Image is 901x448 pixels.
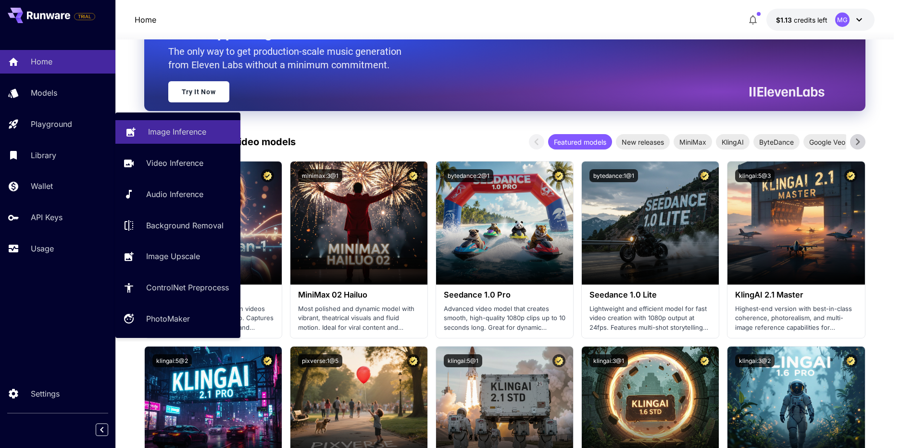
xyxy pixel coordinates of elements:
span: KlingAI [716,137,750,147]
h3: KlingAI 2.1 Master [735,290,857,299]
h3: Seedance 1.0 Lite [589,290,711,299]
p: Advanced video model that creates smooth, high-quality 1080p clips up to 10 seconds long. Great f... [444,304,565,333]
p: Home [135,14,156,25]
a: Try It Now [168,81,229,102]
a: Background Removal [115,213,240,237]
button: Certified Model – Vetted for best performance and includes a commercial license. [407,354,420,367]
p: Audio Inference [146,188,203,200]
p: Models [31,87,57,99]
img: alt [727,162,864,285]
p: Image Inference [148,126,206,137]
a: Image Upscale [115,245,240,268]
img: alt [582,162,719,285]
span: ByteDance [753,137,800,147]
p: API Keys [31,212,63,223]
button: Certified Model – Vetted for best performance and includes a commercial license. [698,169,711,182]
span: TRIAL [75,13,95,20]
a: Video Inference [115,151,240,175]
button: bytedance:1@1 [589,169,638,182]
span: $1.13 [776,16,794,24]
p: Video Inference [146,157,203,169]
p: Playground [31,118,72,130]
a: Image Inference [115,120,240,144]
button: pixverse:1@5 [298,354,342,367]
button: klingai:5@2 [152,354,192,367]
a: ControlNet Preprocess [115,276,240,299]
p: Wallet [31,180,53,192]
button: $1.1295 [766,9,875,31]
button: Collapse sidebar [96,423,108,436]
button: Certified Model – Vetted for best performance and includes a commercial license. [552,169,565,182]
span: MiniMax [674,137,712,147]
button: Certified Model – Vetted for best performance and includes a commercial license. [844,354,857,367]
button: Certified Model – Vetted for best performance and includes a commercial license. [698,354,711,367]
p: Background Removal [146,220,224,231]
h3: Seedance 1.0 Pro [444,290,565,299]
button: klingai:3@1 [589,354,628,367]
div: MG [835,12,850,27]
nav: breadcrumb [135,14,156,25]
p: Highest-end version with best-in-class coherence, photorealism, and multi-image reference capabil... [735,304,857,333]
p: Settings [31,388,60,399]
p: ControlNet Preprocess [146,282,229,293]
span: credits left [794,16,827,24]
button: Certified Model – Vetted for best performance and includes a commercial license. [261,354,274,367]
h3: MiniMax 02 Hailuo [298,290,420,299]
span: Google Veo [803,137,851,147]
button: minimax:3@1 [298,169,342,182]
p: Usage [31,243,54,254]
span: New releases [616,137,670,147]
img: alt [436,162,573,285]
span: Add your payment card to enable full platform functionality. [74,11,95,22]
p: PhotoMaker [146,313,190,324]
img: alt [290,162,427,285]
p: Home [31,56,52,67]
p: Library [31,149,56,161]
button: klingai:5@3 [735,169,775,182]
div: Collapse sidebar [103,421,115,438]
p: Image Upscale [146,250,200,262]
button: Certified Model – Vetted for best performance and includes a commercial license. [844,169,857,182]
button: Certified Model – Vetted for best performance and includes a commercial license. [552,354,565,367]
a: PhotoMaker [115,307,240,331]
div: $1.1295 [776,15,827,25]
button: Certified Model – Vetted for best performance and includes a commercial license. [407,169,420,182]
button: Certified Model – Vetted for best performance and includes a commercial license. [261,169,274,182]
p: Most polished and dynamic model with vibrant, theatrical visuals and fluid motion. Ideal for vira... [298,304,420,333]
button: klingai:5@1 [444,354,482,367]
a: Audio Inference [115,183,240,206]
button: bytedance:2@1 [444,169,493,182]
button: klingai:3@2 [735,354,775,367]
p: Lightweight and efficient model for fast video creation with 1080p output at 24fps. Features mult... [589,304,711,333]
span: Featured models [548,137,612,147]
p: The only way to get production-scale music generation from Eleven Labs without a minimum commitment. [168,45,409,72]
